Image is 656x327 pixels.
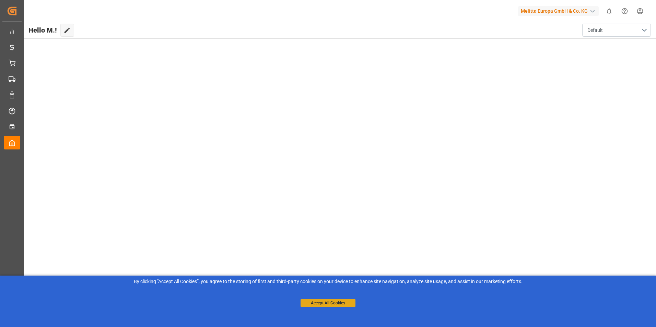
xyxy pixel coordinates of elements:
[518,6,599,16] div: Melitta Europa GmbH & Co. KG
[301,299,355,307] button: Accept All Cookies
[617,3,632,19] button: Help Center
[518,4,601,17] button: Melitta Europa GmbH & Co. KG
[5,278,651,285] div: By clicking "Accept All Cookies”, you agree to the storing of first and third-party cookies on yo...
[601,3,617,19] button: show 0 new notifications
[587,27,603,34] span: Default
[582,24,651,37] button: open menu
[28,24,57,37] span: Hello M.!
